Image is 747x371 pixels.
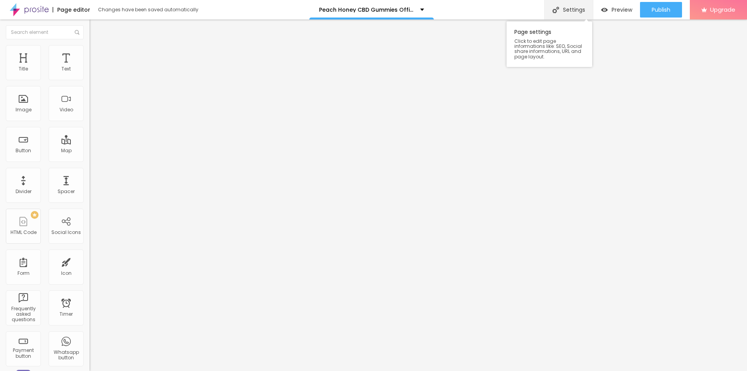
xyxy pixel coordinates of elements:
div: Video [60,107,73,113]
div: Payment button [8,348,39,359]
img: Icone [552,7,559,13]
div: Divider [16,189,32,194]
p: Peach Honey CBD Gummies Official [319,7,414,12]
div: Map [61,148,72,153]
button: Publish [640,2,682,18]
div: Button [16,148,31,153]
div: Text [61,66,71,72]
button: Preview [593,2,640,18]
div: Social Icons [51,230,81,235]
div: HTML Code [11,230,37,235]
iframe: Editor [89,19,747,371]
img: view-1.svg [601,7,608,13]
span: Click to edit page informations like: SEO, Social share informations, URL and page layout. [514,39,584,59]
div: Spacer [58,189,75,194]
div: Icon [61,271,72,276]
span: Upgrade [710,6,735,13]
input: Search element [6,25,84,39]
div: Title [19,66,28,72]
div: Image [16,107,32,113]
img: Icone [75,30,79,35]
div: Page settings [507,21,592,67]
span: Publish [652,7,670,13]
div: Whatsapp button [51,350,81,361]
div: Timer [60,311,73,317]
div: Changes have been saved automatically [98,7,198,12]
div: Page editor [53,7,90,12]
div: Frequently asked questions [8,306,39,323]
div: Form [18,271,30,276]
span: Preview [612,7,632,13]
